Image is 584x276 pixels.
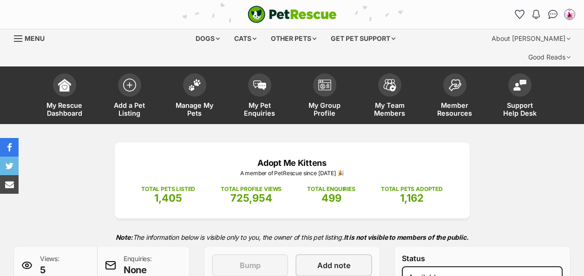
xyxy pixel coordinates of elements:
[324,29,402,48] div: Get pet support
[154,192,182,204] span: 1,405
[532,10,540,19] img: notifications-46538b983faf8c2785f20acdc204bb7945ddae34d4c08c2a6579f10ce5e182be.svg
[25,34,45,42] span: Menu
[97,69,162,124] a: Add a Pet Listing
[317,260,350,271] span: Add note
[228,29,263,48] div: Cats
[318,79,331,91] img: group-profile-icon-3fa3cf56718a62981997c0bc7e787c4b2cf8bcc04b72c1350f741eb67cf2f40e.svg
[123,79,136,92] img: add-pet-listing-icon-0afa8454b4691262ce3f59096e99ab1cd57d4a30225e0717b998d2c9b9846f56.svg
[44,101,85,117] span: My Rescue Dashboard
[344,233,469,241] strong: It is not visible to members of the public.
[381,185,443,193] p: TOTAL PETS ADOPTED
[545,7,560,22] a: Conversations
[369,101,411,117] span: My Team Members
[513,79,526,91] img: help-desk-icon-fdf02630f3aa405de69fd3d07c3f3aa587a6932b1a1747fa1d2bba05be0121f9.svg
[383,79,396,91] img: team-members-icon-5396bd8760b3fe7c0b43da4ab00e1e3bb1a5d9ba89233759b79545d2d3fc5d0d.svg
[565,10,574,19] img: Tara Barnwell profile pic
[141,185,195,193] p: TOTAL PETS LISTED
[562,7,577,22] button: My account
[129,169,456,177] p: A member of PetRescue since [DATE] 🎉
[230,192,272,204] span: 725,954
[485,29,577,48] div: About [PERSON_NAME]
[548,10,558,19] img: chat-41dd97257d64d25036548639549fe6c8038ab92f7586957e7f3b1b290dea8141.svg
[14,228,570,247] p: The information below is visible only to you, the owner of this pet listing.
[174,101,216,117] span: Manage My Pets
[512,7,577,22] ul: Account quick links
[239,101,281,117] span: My Pet Enquiries
[400,192,424,204] span: 1,162
[529,7,544,22] button: Notifications
[129,157,456,169] p: Adopt Me Kittens
[32,69,97,124] a: My Rescue Dashboard
[448,79,461,92] img: member-resources-icon-8e73f808a243e03378d46382f2149f9095a855e16c252ad45f914b54edf8863c.svg
[422,69,487,124] a: Member Resources
[402,254,563,263] label: Status
[434,101,476,117] span: Member Resources
[14,29,51,46] a: Menu
[322,192,341,204] span: 499
[162,69,227,124] a: Manage My Pets
[357,69,422,124] a: My Team Members
[522,48,577,66] div: Good Reads
[248,6,337,23] a: PetRescue
[304,101,346,117] span: My Group Profile
[512,7,527,22] a: Favourites
[221,185,282,193] p: TOTAL PROFILE VIEWS
[499,101,541,117] span: Support Help Desk
[109,101,151,117] span: Add a Pet Listing
[253,80,266,91] img: pet-enquiries-icon-7e3ad2cf08bfb03b45e93fb7055b45f3efa6380592205ae92323e6603595dc1f.svg
[227,69,292,124] a: My Pet Enquiries
[248,6,337,23] img: logo-cat-932fe2b9b8326f06289b0f2fb663e598f794de774fb13d1741a6617ecf9a85b4.svg
[487,69,552,124] a: Support Help Desk
[58,79,71,92] img: dashboard-icon-eb2f2d2d3e046f16d808141f083e7271f6b2e854fb5c12c21221c1fb7104beca.svg
[240,260,261,271] span: Bump
[189,29,226,48] div: Dogs
[264,29,323,48] div: Other pets
[307,185,355,193] p: TOTAL ENQUIRIES
[292,69,357,124] a: My Group Profile
[188,79,201,91] img: manage-my-pets-icon-02211641906a0b7f246fdf0571729dbe1e7629f14944591b6c1af311fb30b64b.svg
[116,233,133,241] strong: Note:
